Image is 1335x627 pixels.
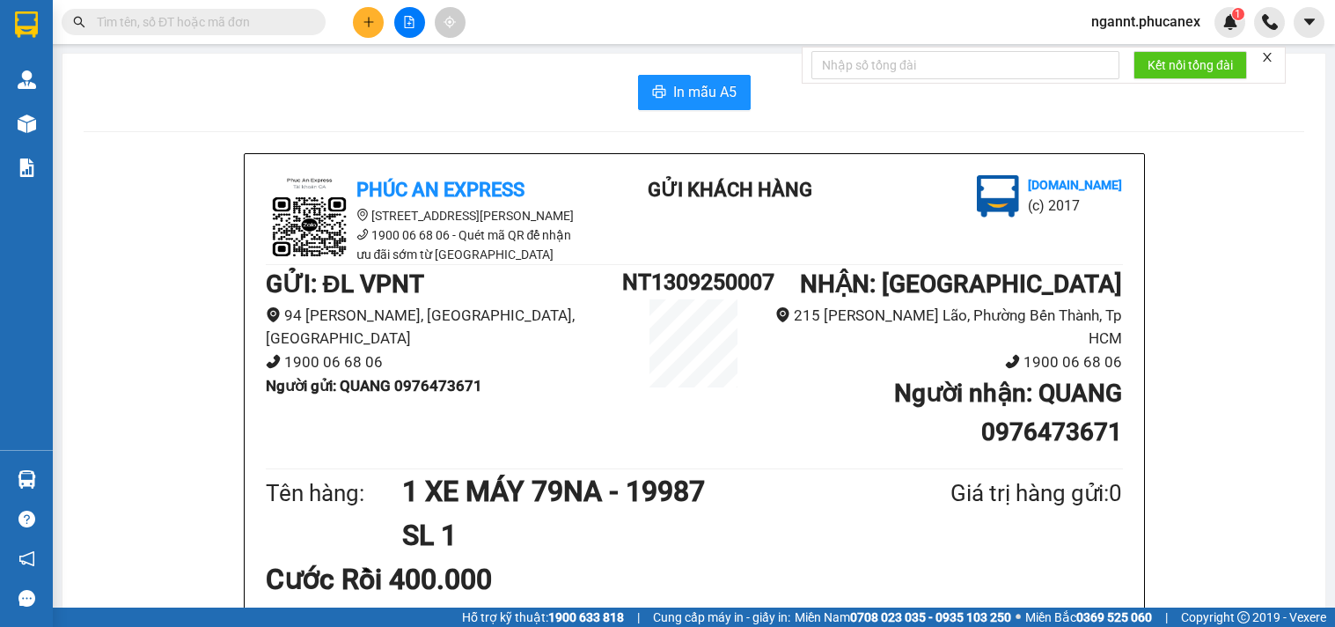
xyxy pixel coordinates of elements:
[462,608,624,627] span: Hỗ trợ kỹ thuật:
[266,557,548,601] div: Cước Rồi 400.000
[1261,51,1273,63] span: close
[435,7,466,38] button: aim
[18,590,35,607] span: message
[652,85,666,101] span: printer
[356,179,524,201] b: Phúc An Express
[1232,8,1244,20] sup: 1
[266,175,354,263] img: logo.jpg
[548,610,624,624] strong: 1900 633 818
[1294,7,1324,38] button: caret-down
[648,179,812,201] b: Gửi khách hàng
[266,225,583,264] li: 1900 06 68 06 - Quét mã QR để nhận ưu đãi sớm từ [GEOGRAPHIC_DATA]
[1262,14,1278,30] img: phone-icon
[73,16,85,28] span: search
[18,114,36,133] img: warehouse-icon
[97,12,304,32] input: Tìm tên, số ĐT hoặc mã đơn
[18,550,35,567] span: notification
[402,513,865,557] h1: SL 1
[638,75,751,110] button: printerIn mẫu A5
[15,11,38,38] img: logo-vxr
[266,206,583,225] li: [STREET_ADDRESS][PERSON_NAME]
[795,608,1011,627] span: Miền Nam
[403,16,415,28] span: file-add
[1237,611,1250,623] span: copyright
[266,350,623,374] li: 1900 06 68 06
[850,610,1011,624] strong: 0708 023 035 - 0935 103 250
[356,209,369,221] span: environment
[1133,51,1247,79] button: Kết nối tổng đài
[1028,178,1122,192] b: [DOMAIN_NAME]
[1028,195,1122,217] li: (c) 2017
[1076,610,1152,624] strong: 0369 525 060
[977,175,1019,218] img: logo.jpg
[766,304,1123,350] li: 215 [PERSON_NAME] Lão, Phường Bến Thành, Tp HCM
[622,265,765,299] h1: NT1309250007
[1165,608,1168,627] span: |
[766,350,1123,374] li: 1900 06 68 06
[1235,8,1241,20] span: 1
[1005,354,1020,369] span: phone
[356,228,369,240] span: phone
[775,307,790,322] span: environment
[266,377,482,395] b: Người gửi : QUANG 0976473671
[811,51,1119,79] input: Nhập số tổng đài
[18,159,36,177] img: solution-icon
[653,608,790,627] span: Cung cấp máy in - giấy in:
[18,470,36,489] img: warehouse-icon
[673,81,737,103] span: In mẫu A5
[1222,14,1238,30] img: icon-new-feature
[1302,14,1317,30] span: caret-down
[444,16,456,28] span: aim
[394,7,425,38] button: file-add
[266,304,623,350] li: 94 [PERSON_NAME], [GEOGRAPHIC_DATA], [GEOGRAPHIC_DATA]
[1016,614,1021,621] span: ⚪️
[266,354,281,369] span: phone
[18,70,36,89] img: warehouse-icon
[266,476,403,512] div: Tên hàng:
[637,608,640,627] span: |
[363,16,375,28] span: plus
[266,307,281,322] span: environment
[1077,11,1214,33] span: ngannt.phucanex
[894,379,1122,446] b: Người nhận : QUANG 0976473671
[402,469,865,513] h1: 1 XE MÁY 79NA - 19987
[800,269,1122,299] b: NHẬN : [GEOGRAPHIC_DATA]
[353,7,384,38] button: plus
[1148,55,1233,75] span: Kết nối tổng đài
[865,476,1122,512] div: Giá trị hàng gửi: 0
[266,269,424,299] b: GỬI : ĐL VPNT
[1025,608,1152,627] span: Miền Bắc
[18,511,35,527] span: question-circle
